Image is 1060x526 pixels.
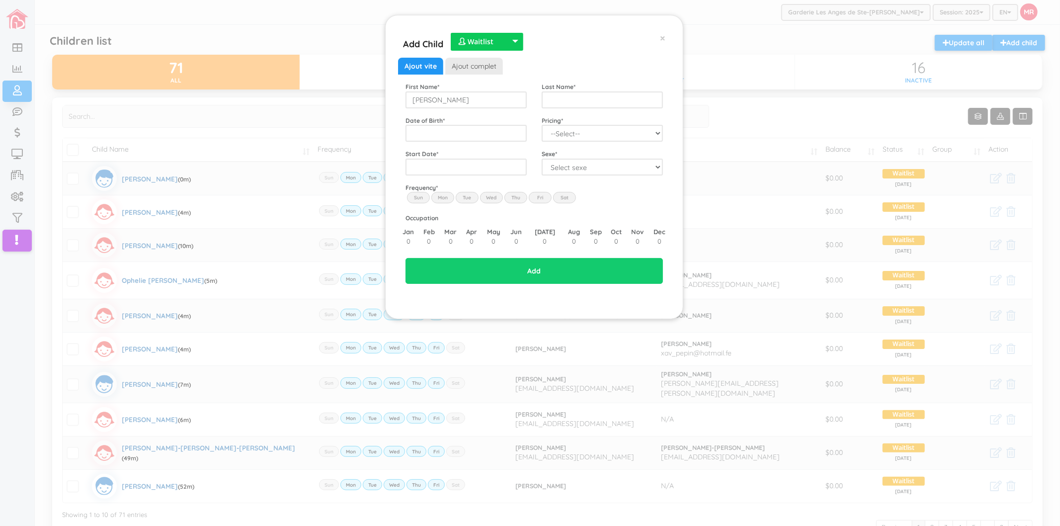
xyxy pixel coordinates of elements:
th: Feb [419,227,440,237]
span: × [660,31,665,44]
td: 0 [626,237,649,246]
td: 0 [649,237,671,246]
input: Add [406,258,663,284]
label: Wed [480,192,503,203]
td: 0 [462,237,482,246]
th: Mar [439,227,462,237]
label: Fri [529,192,552,203]
label: Occupation [406,214,438,222]
th: Apr [462,227,482,237]
label: First Name [406,83,439,91]
label: Start Date [406,150,438,158]
th: Nov [626,227,649,237]
td: 0 [585,237,606,246]
a: Ajout vite [398,58,443,75]
th: Aug [564,227,585,237]
label: Thu [504,192,527,203]
label: Sun [407,192,430,203]
td: 0 [439,237,462,246]
div:  Waitlist [451,33,523,51]
td: 0 [607,237,627,246]
label: Tue [456,192,479,203]
label: Sexe [542,150,557,158]
td: 0 [398,237,419,246]
label: Mon [431,192,454,203]
button: Close [660,33,665,43]
label: Last Name [542,83,575,91]
th: [DATE] [527,227,564,237]
label: Date of Birth [406,116,445,125]
th: Dec [649,227,671,237]
label: Frequency [406,183,438,192]
label: Sat [553,192,576,203]
th: Oct [607,227,627,237]
th: Jun [506,227,527,237]
th: Sep [585,227,606,237]
td: 0 [527,237,564,246]
h5: Add Child [403,33,443,51]
th: Jan [398,227,419,237]
a: Ajout complet [445,58,503,75]
td: 0 [564,237,585,246]
td: 0 [482,237,506,246]
th: May [482,227,506,237]
label: Pricing [542,116,563,125]
td: 0 [506,237,527,246]
td: 0 [419,237,440,246]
